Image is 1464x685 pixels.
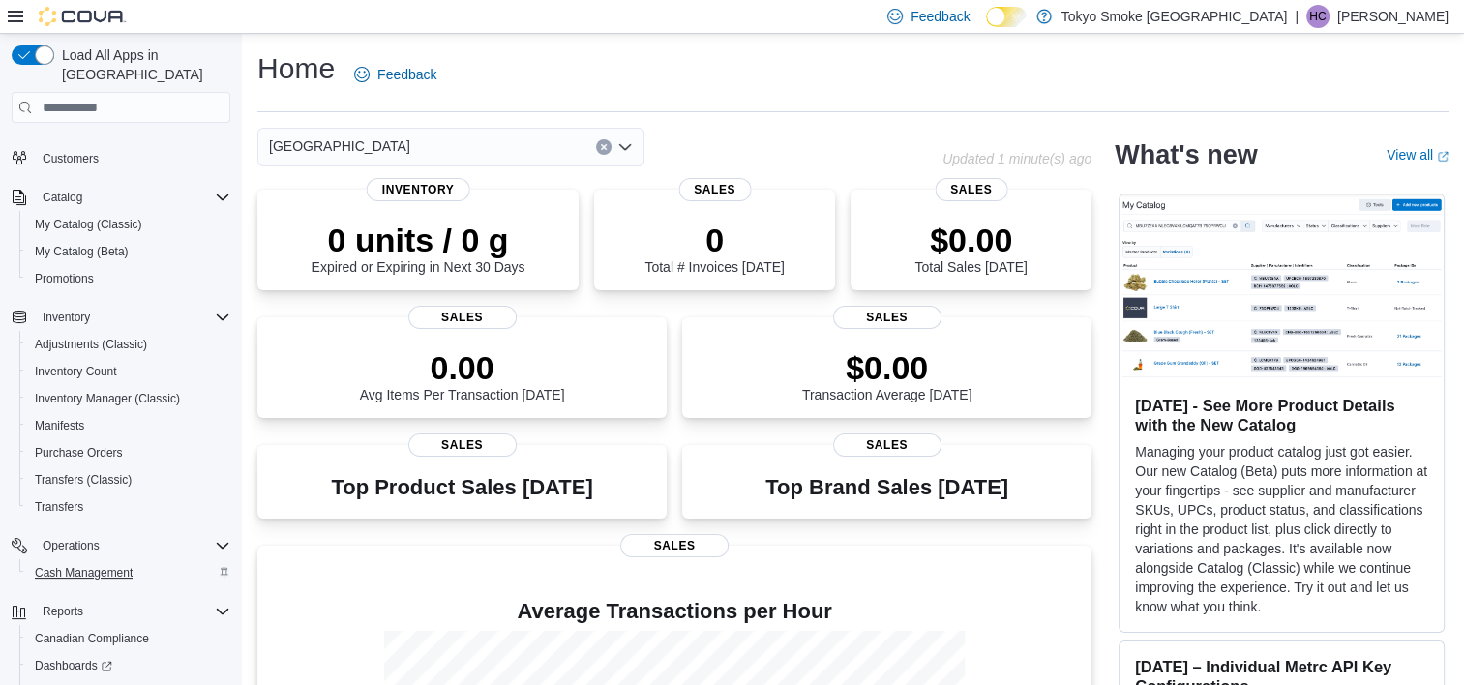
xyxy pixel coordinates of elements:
button: Promotions [19,265,238,292]
button: Operations [4,532,238,559]
span: Dark Mode [986,27,987,28]
span: Inventory Manager (Classic) [35,391,180,406]
span: Customers [35,146,230,170]
span: Adjustments (Classic) [35,337,147,352]
p: $0.00 [802,348,972,387]
button: Catalog [4,184,238,211]
span: My Catalog (Beta) [35,244,129,259]
div: Expired or Expiring in Next 30 Days [312,221,525,275]
a: Inventory Count [27,360,125,383]
p: | [1295,5,1299,28]
span: Transfers [27,495,230,519]
p: [PERSON_NAME] [1337,5,1449,28]
button: My Catalog (Classic) [19,211,238,238]
img: Cova [39,7,126,26]
span: Promotions [27,267,230,290]
a: My Catalog (Classic) [27,213,150,236]
span: Inventory [43,310,90,325]
a: Manifests [27,414,92,437]
span: Cash Management [27,561,230,584]
button: Open list of options [617,139,633,155]
span: Inventory Manager (Classic) [27,387,230,410]
button: Cash Management [19,559,238,586]
span: Purchase Orders [27,441,230,464]
a: Promotions [27,267,102,290]
span: HC [1309,5,1326,28]
a: Cash Management [27,561,140,584]
span: Canadian Compliance [27,627,230,650]
a: Dashboards [19,652,238,679]
div: Avg Items Per Transaction [DATE] [360,348,565,402]
p: Managing your product catalog just got easier. Our new Catalog (Beta) puts more information at yo... [1135,442,1428,616]
a: Dashboards [27,654,120,677]
p: Updated 1 minute(s) ago [942,151,1091,166]
span: My Catalog (Classic) [35,217,142,232]
span: Inventory Count [27,360,230,383]
a: Transfers [27,495,91,519]
p: 0 units / 0 g [312,221,525,259]
p: 0 [644,221,784,259]
span: Sales [833,433,941,457]
button: Inventory Manager (Classic) [19,385,238,412]
h1: Home [257,49,335,88]
span: Operations [35,534,230,557]
span: Manifests [35,418,84,433]
input: Dark Mode [986,7,1027,27]
button: Canadian Compliance [19,625,238,652]
span: Adjustments (Classic) [27,333,230,356]
span: Sales [833,306,941,329]
button: Adjustments (Classic) [19,331,238,358]
a: Transfers (Classic) [27,468,139,491]
p: $0.00 [914,221,1027,259]
a: Purchase Orders [27,441,131,464]
span: Feedback [377,65,436,84]
span: Catalog [43,190,82,205]
a: Inventory Manager (Classic) [27,387,188,410]
span: Cash Management [35,565,133,581]
div: Total Sales [DATE] [914,221,1027,275]
span: Reports [35,600,230,623]
h3: Top Brand Sales [DATE] [765,476,1008,499]
button: Transfers [19,493,238,521]
span: Transfers [35,499,83,515]
span: Dashboards [27,654,230,677]
span: Sales [620,534,729,557]
a: Adjustments (Classic) [27,333,155,356]
span: Sales [935,178,1007,201]
span: Transfers (Classic) [35,472,132,488]
button: Customers [4,144,238,172]
button: Purchase Orders [19,439,238,466]
h3: [DATE] - See More Product Details with the New Catalog [1135,396,1428,434]
svg: External link [1437,151,1449,163]
span: Inventory Count [35,364,117,379]
span: Purchase Orders [35,445,123,461]
a: Canadian Compliance [27,627,157,650]
div: Transaction Average [DATE] [802,348,972,402]
button: Inventory [4,304,238,331]
span: Promotions [35,271,94,286]
span: Operations [43,538,100,553]
span: Manifests [27,414,230,437]
button: Transfers (Classic) [19,466,238,493]
span: Inventory [367,178,470,201]
p: 0.00 [360,348,565,387]
button: Manifests [19,412,238,439]
span: Canadian Compliance [35,631,149,646]
button: Reports [4,598,238,625]
span: Catalog [35,186,230,209]
button: My Catalog (Beta) [19,238,238,265]
button: Inventory Count [19,358,238,385]
span: My Catalog (Beta) [27,240,230,263]
span: Reports [43,604,83,619]
span: [GEOGRAPHIC_DATA] [269,134,410,158]
span: Load All Apps in [GEOGRAPHIC_DATA] [54,45,230,84]
div: Total # Invoices [DATE] [644,221,784,275]
a: View allExternal link [1387,147,1449,163]
span: Sales [678,178,751,201]
h3: Top Product Sales [DATE] [331,476,592,499]
button: Catalog [35,186,90,209]
span: Inventory [35,306,230,329]
span: Dashboards [35,658,112,673]
h2: What's new [1115,139,1257,170]
a: Feedback [346,55,444,94]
